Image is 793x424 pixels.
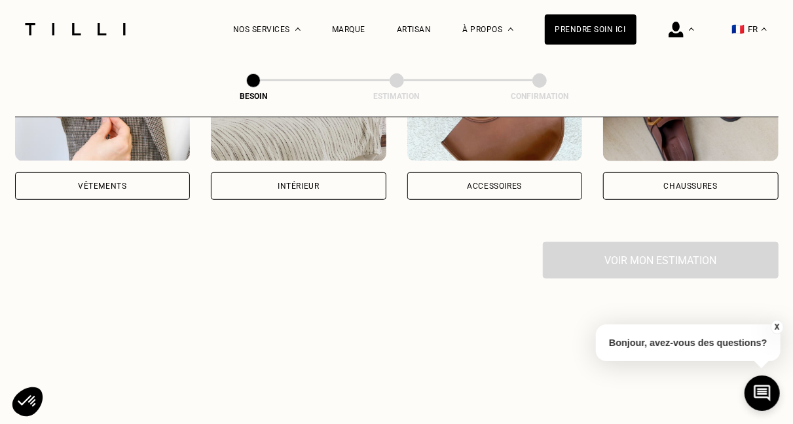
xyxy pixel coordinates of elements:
[397,25,432,34] a: Artisan
[669,22,684,37] img: icône connexion
[689,28,694,31] img: Menu déroulant
[762,28,767,31] img: menu déroulant
[732,23,745,35] span: 🇫🇷
[332,25,365,34] a: Marque
[278,182,319,190] div: Intérieur
[295,28,301,31] img: Menu déroulant
[770,320,783,334] button: X
[188,92,319,101] div: Besoin
[596,324,781,361] p: Bonjour, avez-vous des questions?
[20,23,130,35] img: Logo du service de couturière Tilli
[474,92,605,101] div: Confirmation
[545,14,636,45] a: Prendre soin ici
[508,28,513,31] img: Menu déroulant à propos
[664,182,718,190] div: Chaussures
[467,182,522,190] div: Accessoires
[331,92,462,101] div: Estimation
[78,182,126,190] div: Vêtements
